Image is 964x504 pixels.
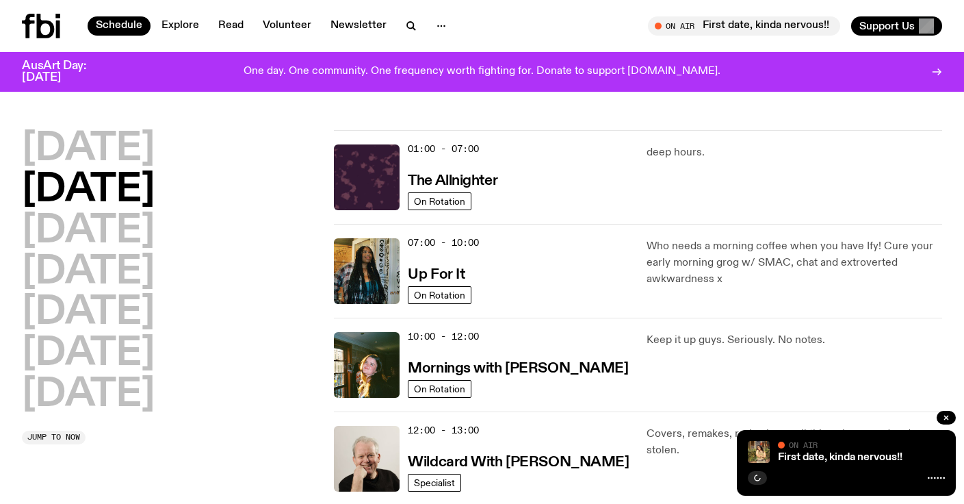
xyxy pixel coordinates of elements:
[648,16,840,36] button: On AirFirst date, kinda nervous!!
[408,142,479,155] span: 01:00 - 07:00
[22,60,109,84] h3: AusArt Day: [DATE]
[408,359,628,376] a: Mornings with [PERSON_NAME]
[22,335,155,373] button: [DATE]
[647,426,942,459] p: Covers, remakes, re-hashes + all things borrowed and stolen.
[153,16,207,36] a: Explore
[244,66,720,78] p: One day. One community. One frequency worth fighting for. Donate to support [DOMAIN_NAME].
[334,426,400,492] img: Stuart is smiling charmingly, wearing a black t-shirt against a stark white background.
[859,20,915,32] span: Support Us
[408,174,497,188] h3: The Allnighter
[255,16,320,36] a: Volunteer
[408,453,629,470] a: Wildcard With [PERSON_NAME]
[851,16,942,36] button: Support Us
[414,477,455,488] span: Specialist
[647,144,942,161] p: deep hours.
[748,441,770,463] img: Tanya is standing in front of plants and a brick fence on a sunny day. She is looking to the left...
[408,380,471,398] a: On Rotation
[408,362,628,376] h3: Mornings with [PERSON_NAME]
[408,236,479,249] span: 07:00 - 10:00
[408,268,465,282] h3: Up For It
[414,196,465,206] span: On Rotation
[22,376,155,414] button: [DATE]
[408,424,479,437] span: 12:00 - 13:00
[408,455,629,470] h3: Wildcard With [PERSON_NAME]
[88,16,151,36] a: Schedule
[408,330,479,343] span: 10:00 - 12:00
[789,440,818,449] span: On Air
[22,431,86,444] button: Jump to now
[414,383,465,394] span: On Rotation
[210,16,252,36] a: Read
[647,238,942,288] p: Who needs a morning coffee when you have Ify! Cure your early morning grog w/ SMAC, chat and extr...
[334,332,400,398] img: Freya smiles coyly as she poses for the image.
[22,294,155,332] button: [DATE]
[334,238,400,304] img: Ify - a Brown Skin girl with black braided twists, looking up to the side with her tongue stickin...
[27,433,80,441] span: Jump to now
[322,16,395,36] a: Newsletter
[778,452,902,463] a: First date, kinda nervous!!
[408,171,497,188] a: The Allnighter
[408,265,465,282] a: Up For It
[408,192,471,210] a: On Rotation
[22,212,155,251] button: [DATE]
[22,171,155,210] button: [DATE]
[22,130,155,168] button: [DATE]
[22,253,155,292] button: [DATE]
[647,332,942,349] p: Keep it up guys. Seriously. No notes.
[408,474,461,492] a: Specialist
[414,290,465,300] span: On Rotation
[408,286,471,304] a: On Rotation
